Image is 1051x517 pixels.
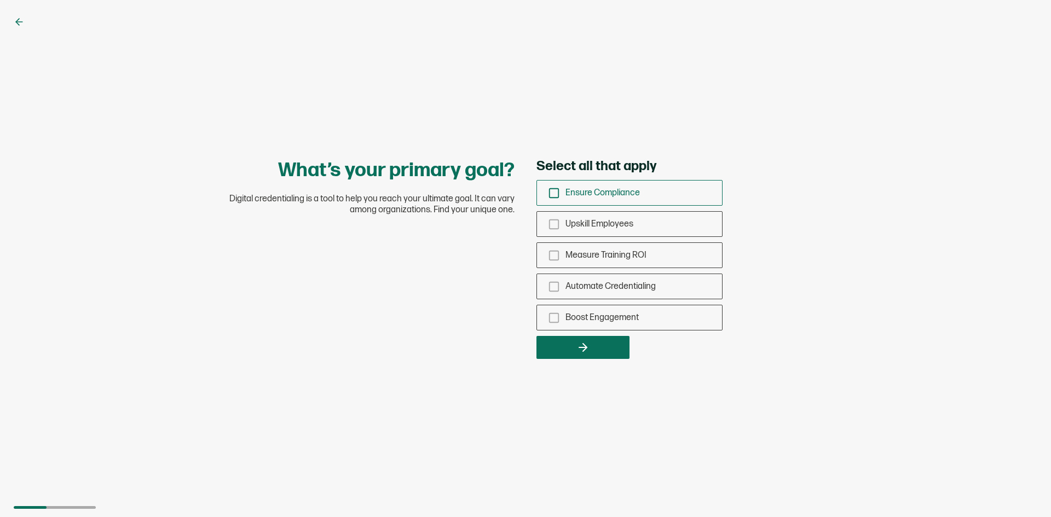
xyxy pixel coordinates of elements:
[565,250,646,260] span: Measure Training ROI
[565,188,640,198] span: Ensure Compliance
[565,312,639,323] span: Boost Engagement
[208,194,515,216] span: Digital credentialing is a tool to help you reach your ultimate goal. It can vary among organizat...
[996,464,1051,517] iframe: Chat Widget
[565,219,633,229] span: Upskill Employees
[565,281,656,292] span: Automate Credentialing
[536,158,656,175] span: Select all that apply
[278,158,515,183] h1: What’s your primary goal?
[536,180,723,330] div: checkbox-group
